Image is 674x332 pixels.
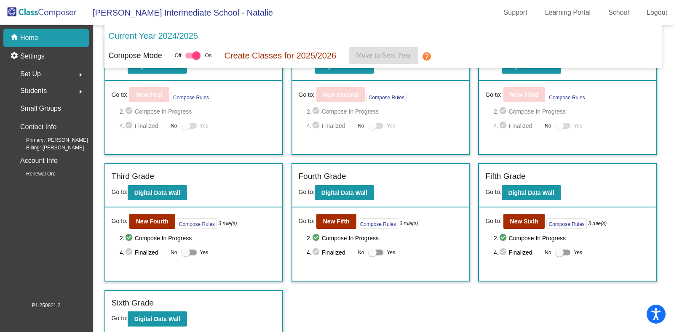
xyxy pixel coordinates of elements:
button: New Second [316,87,365,102]
button: Digital Data Wall [315,185,374,200]
button: Compose Rules [547,92,587,102]
span: Go to: [112,189,128,195]
mat-icon: check_circle [125,233,135,243]
mat-icon: check_circle [312,106,322,117]
span: Yes [574,247,582,258]
p: Contact Info [20,121,56,133]
span: Billing: [PERSON_NAME] [13,144,84,151]
b: Digital Data Wall [508,189,554,196]
button: Compose Rules [546,218,586,229]
button: Digital Data Wall [128,185,187,200]
a: School [602,6,636,19]
span: 4. Finalized [494,121,540,131]
span: Move to Next Year [356,52,411,59]
b: New First [136,91,163,98]
span: Primary: [PERSON_NAME] [13,136,88,144]
span: Go to: [112,217,128,226]
span: 4. Finalized [494,247,540,258]
mat-icon: check_circle [312,247,322,258]
button: Compose Rules [177,218,217,229]
b: Digital Data Wall [134,316,180,322]
b: New Fifth [323,218,350,225]
mat-icon: check_circle [499,106,509,117]
button: Compose Rules [171,92,211,102]
button: Compose Rules [358,218,398,229]
button: New Fifth [316,214,356,229]
button: Compose Rules [366,92,407,102]
span: Yes [200,121,209,131]
span: 2. Compose In Progress [494,233,650,243]
b: New Fourth [136,218,168,225]
p: Settings [20,51,45,61]
button: Digital Data Wall [502,185,561,200]
button: Move to Next Year [349,47,418,64]
span: Go to: [299,90,315,99]
button: New Sixth [503,214,545,229]
i: 3 rule(s) [399,220,418,227]
i: 3 rule(s) [218,220,237,227]
b: New Third [510,91,539,98]
p: Home [20,33,38,43]
a: Support [497,6,534,19]
span: 2. Compose In Progress [120,106,275,117]
span: No [358,122,364,130]
p: Account Info [20,155,58,167]
span: 2. Compose In Progress [120,233,275,243]
b: Digital Data Wall [134,189,180,196]
mat-icon: check_circle [125,106,135,117]
mat-icon: home [10,33,20,43]
span: No [358,249,364,256]
span: Go to: [299,217,315,226]
p: Small Groups [20,103,61,114]
span: Go to: [485,189,501,195]
span: Yes [574,121,582,131]
span: Renewal On: [13,170,55,178]
span: Go to: [299,189,315,195]
span: 4. Finalized [120,121,166,131]
mat-icon: check_circle [312,233,322,243]
b: Digital Data Wall [321,189,367,196]
span: On [205,52,211,59]
span: Yes [387,121,395,131]
span: No [171,122,177,130]
span: [PERSON_NAME] Intermediate School - Natalie [84,6,273,19]
span: Yes [200,247,209,258]
mat-icon: check_circle [125,247,135,258]
p: Compose Mode [109,50,162,61]
span: Go to: [485,90,501,99]
span: Students [20,85,47,97]
label: Sixth Grade [112,297,154,309]
span: Off [175,52,182,59]
label: Third Grade [112,170,154,183]
span: Go to: [112,90,128,99]
mat-icon: check_circle [312,121,322,131]
span: No [545,249,551,256]
span: 2. Compose In Progress [494,106,650,117]
span: 2. Compose In Progress [307,233,463,243]
span: 4. Finalized [307,247,353,258]
a: Learning Portal [538,6,598,19]
mat-icon: arrow_right [75,70,86,80]
mat-icon: check_circle [499,233,509,243]
span: Set Up [20,68,41,80]
label: Fifth Grade [485,170,525,183]
mat-icon: check_circle [499,121,509,131]
p: Create Classes for 2025/2026 [224,49,336,62]
mat-icon: check_circle [499,247,509,258]
span: Go to: [485,217,501,226]
span: Yes [387,247,395,258]
button: New Fourth [129,214,175,229]
mat-icon: check_circle [125,121,135,131]
span: Go to: [112,315,128,321]
i: 3 rule(s) [588,220,607,227]
span: No [171,249,177,256]
button: New First [129,87,169,102]
b: New Second [323,91,358,98]
span: 4. Finalized [307,121,353,131]
mat-icon: arrow_right [75,87,86,97]
mat-icon: help [422,51,432,61]
label: Fourth Grade [299,170,346,183]
a: Logout [640,6,674,19]
b: New Sixth [510,218,538,225]
p: Current Year 2024/2025 [109,29,198,42]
